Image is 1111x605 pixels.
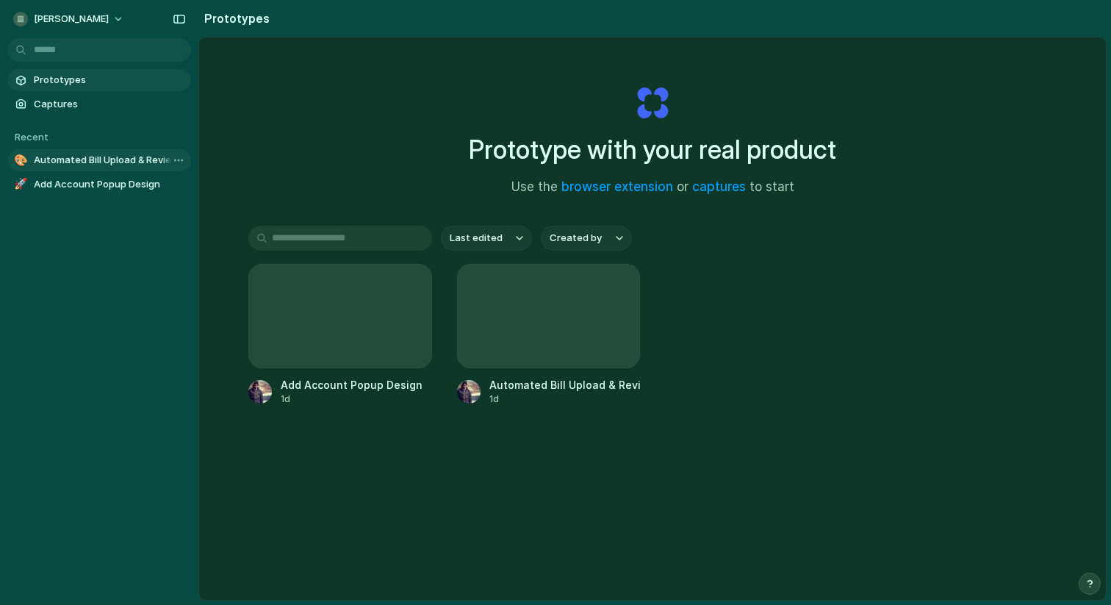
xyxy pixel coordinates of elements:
[541,226,632,251] button: Created by
[15,131,48,143] span: Recent
[34,97,185,112] span: Captures
[198,10,270,27] h2: Prototypes
[457,264,641,406] a: Automated Bill Upload & Review1d
[7,93,191,115] a: Captures
[550,231,602,246] span: Created by
[34,73,185,87] span: Prototypes
[13,153,28,168] div: 🎨
[450,231,503,246] span: Last edited
[511,178,794,197] span: Use the or to start
[7,7,132,31] button: [PERSON_NAME]
[441,226,532,251] button: Last edited
[489,377,641,393] div: Automated Bill Upload & Review
[34,153,185,168] span: Automated Bill Upload & Review
[7,69,191,91] a: Prototypes
[281,377,423,393] div: Add Account Popup Design
[7,173,191,196] a: 🚀Add Account Popup Design
[248,264,432,406] a: Add Account Popup Design1d
[7,149,191,171] a: 🎨Automated Bill Upload & Review
[469,130,836,169] h1: Prototype with your real product
[561,179,673,194] a: browser extension
[281,393,423,406] div: 1d
[13,177,28,192] div: 🚀
[34,12,109,26] span: [PERSON_NAME]
[489,393,641,406] div: 1d
[34,177,185,192] span: Add Account Popup Design
[692,179,746,194] a: captures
